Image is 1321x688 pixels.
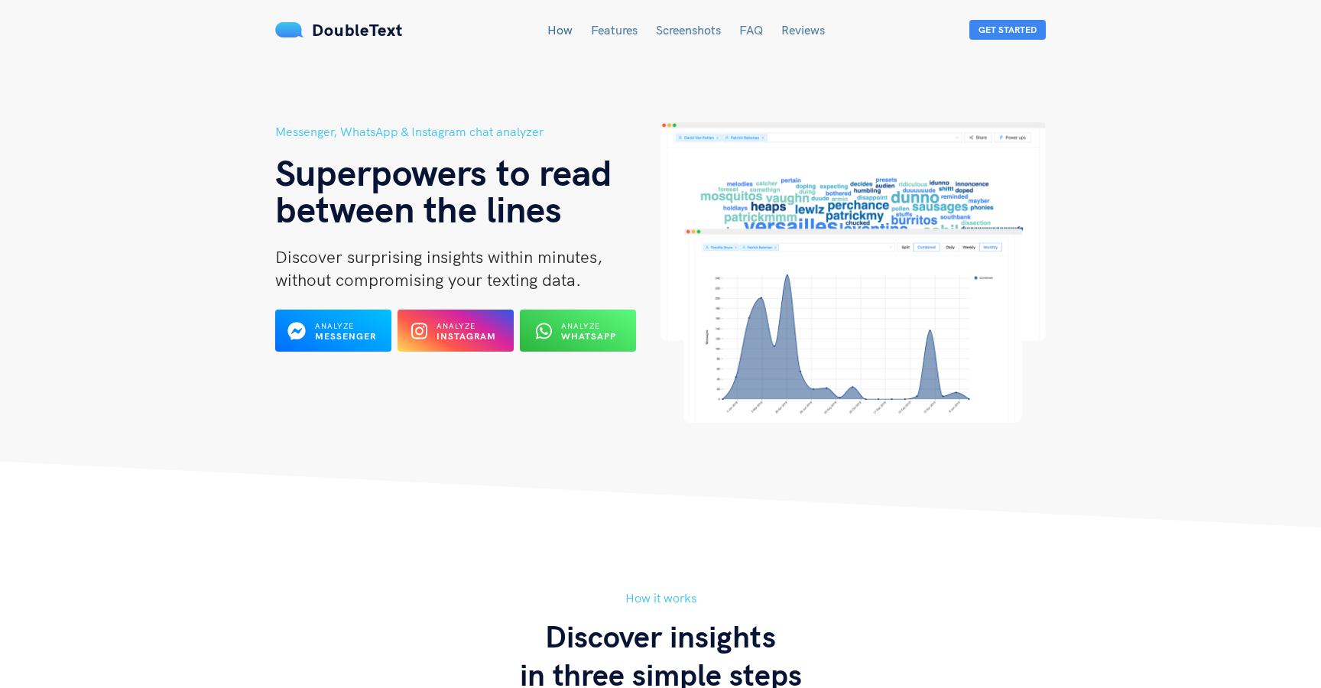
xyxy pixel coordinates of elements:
[275,329,391,343] a: Analyze Messenger
[275,22,304,37] img: mS3x8y1f88AAAAABJRU5ErkJggg==
[781,22,825,37] a: Reviews
[398,329,514,343] a: Analyze Instagram
[275,310,391,352] button: Analyze Messenger
[275,589,1046,608] h5: How it works
[312,19,403,41] span: DoubleText
[969,20,1046,40] button: Get Started
[275,122,660,141] h5: Messenger, WhatsApp & Instagram chat analyzer
[656,22,721,37] a: Screenshots
[437,321,475,331] span: Analyze
[315,330,376,342] b: Messenger
[275,149,612,195] span: Superpowers to read
[547,22,573,37] a: How
[398,310,514,352] button: Analyze Instagram
[437,330,496,342] b: Instagram
[315,321,354,331] span: Analyze
[660,122,1046,423] img: hero
[275,186,562,232] span: between the lines
[561,330,616,342] b: WhatsApp
[275,246,602,268] span: Discover surprising insights within minutes,
[739,22,763,37] a: FAQ
[520,310,636,352] button: Analyze WhatsApp
[275,269,581,290] span: without compromising your texting data.
[520,329,636,343] a: Analyze WhatsApp
[561,321,600,331] span: Analyze
[275,19,403,41] a: DoubleText
[591,22,638,37] a: Features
